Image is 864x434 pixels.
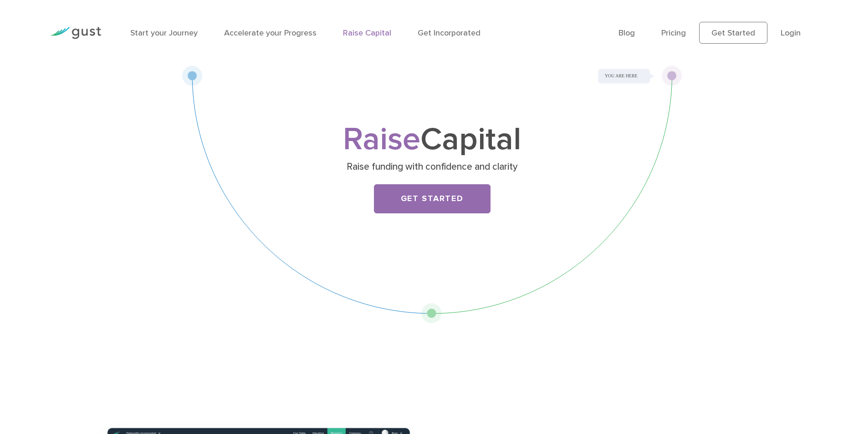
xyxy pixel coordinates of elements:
[619,28,635,38] a: Blog
[256,161,608,173] p: Raise funding with confidence and clarity
[252,125,612,154] h1: Capital
[224,28,317,38] a: Accelerate your Progress
[781,28,801,38] a: Login
[418,28,481,38] a: Get Incorporated
[50,27,101,39] img: Gust Logo
[699,22,767,44] a: Get Started
[130,28,198,38] a: Start your Journey
[661,28,686,38] a: Pricing
[343,28,391,38] a: Raise Capital
[343,120,420,158] span: Raise
[374,184,491,213] a: Get Started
